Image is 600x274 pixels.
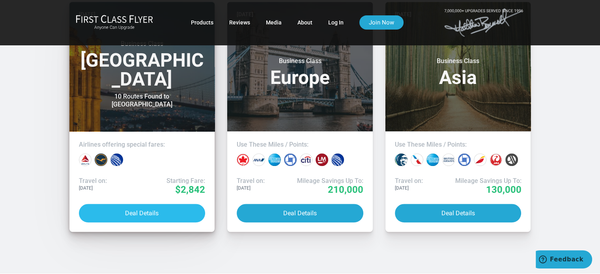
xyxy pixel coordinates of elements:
div: Amex points [268,153,281,166]
a: Products [191,15,213,30]
a: Join Now [359,15,404,30]
iframe: Opens a widget where you can find more information [536,250,592,270]
h4: Airlines offering special fares: [79,141,206,149]
div: British Airways miles [442,153,455,166]
div: Delta Airlines [79,153,92,166]
small: Anyone Can Upgrade [76,25,153,30]
div: Amex points [426,153,439,166]
h4: Use These Miles / Points: [395,141,521,149]
a: About [297,15,312,30]
div: Japan miles [490,153,502,166]
div: Iberia miles [474,153,486,166]
div: United [110,153,123,166]
div: Lufthansa [95,153,107,166]
a: [DATE]Business ClassEuropeUse These Miles / Points:Travel on:[DATE]Mileage Savings Up To:210,000D... [227,2,373,232]
div: Marriott points [505,153,518,166]
button: Deal Details [79,204,206,222]
div: Citi points [300,153,312,166]
a: Reviews [229,15,250,30]
a: Media [266,15,282,30]
div: United miles [331,153,344,166]
div: Chase points [458,153,471,166]
div: Chase points [284,153,297,166]
div: Alaska miles [395,153,407,166]
small: Business Class [250,57,349,65]
div: Air Canada miles [237,153,249,166]
a: First Class FlyerAnyone Can Upgrade [76,15,153,30]
h3: Asia [395,57,521,87]
div: LifeMiles [316,153,328,166]
a: Log In [328,15,344,30]
div: All Nippon miles [252,153,265,166]
h3: [GEOGRAPHIC_DATA] [79,40,206,89]
small: Business Class [409,57,507,65]
img: First Class Flyer [76,15,153,23]
button: Deal Details [237,204,363,222]
a: [DATE]Business Class[GEOGRAPHIC_DATA]10 Routes Found to [GEOGRAPHIC_DATA]Airlines offering specia... [69,2,215,232]
h4: Use These Miles / Points: [237,141,363,149]
a: [DATE]Business ClassAsiaUse These Miles / Points:Travel on:[DATE]Mileage Savings Up To:130,000Dea... [385,2,531,232]
button: Deal Details [395,204,521,222]
h3: Europe [237,57,363,87]
div: American miles [411,153,423,166]
div: 10 Routes Found to [GEOGRAPHIC_DATA] [93,93,191,108]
